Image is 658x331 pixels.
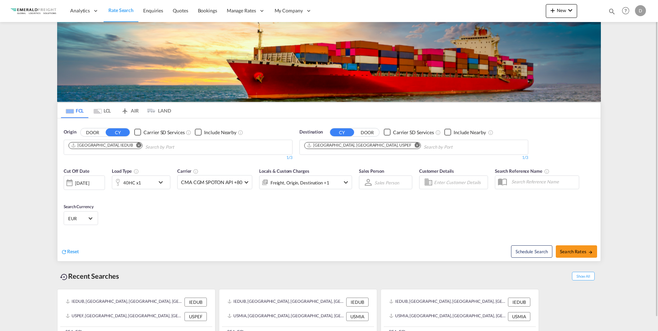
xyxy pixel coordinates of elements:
[549,8,574,13] span: New
[64,204,94,209] span: Search Currency
[66,298,183,307] div: IEDUB, Dublin, Ireland, GB & Ireland, Europe
[359,168,384,174] span: Sales Person
[64,168,89,174] span: Cut Off Date
[10,3,57,19] img: c4318bc049f311eda2ff698fe6a37287.png
[546,4,577,18] button: icon-plus 400-fgNewicon-chevron-down
[556,245,597,258] button: Search Ratesicon-arrow-right
[346,312,369,321] div: USMIA
[620,5,632,17] span: Help
[299,155,528,161] div: 1/3
[444,129,486,136] md-checkbox: Checkbox No Ink
[75,180,89,186] div: [DATE]
[374,178,400,188] md-select: Sales Person
[67,140,213,153] md-chips-wrap: Chips container. Use arrow keys to select chips.
[608,8,616,18] div: icon-magnify
[435,130,441,135] md-icon: Unchecked: Search for CY (Container Yard) services for all selected carriers.Checked : Search for...
[259,175,352,189] div: Freight Origin Destination Factory Stuffingicon-chevron-down
[143,8,163,13] span: Enquiries
[635,5,646,16] div: D
[67,248,79,254] span: Reset
[342,178,350,186] md-icon: icon-chevron-down
[64,175,105,190] div: [DATE]
[389,298,506,307] div: IEDUB, Dublin, Ireland, GB & Ireland, Europe
[145,142,211,153] input: Chips input.
[508,312,530,321] div: USMIA
[204,129,236,136] div: Include Nearby
[434,177,486,188] input: Enter Customer Details
[495,168,550,174] span: Search Reference Name
[424,142,489,153] input: Chips input.
[181,179,242,186] span: CMA CGM SPOTON API +80
[608,8,616,15] md-icon: icon-magnify
[588,250,593,255] md-icon: icon-arrow-right
[184,298,207,307] div: IEDUB
[303,140,492,153] md-chips-wrap: Chips container. Use arrow keys to select chips.
[61,103,88,118] md-tab-item: FCL
[275,7,303,14] span: My Company
[193,169,199,174] md-icon: The selected Trucker/Carrierwill be displayed in the rate results If the rates are from another f...
[64,155,293,161] div: 1/3
[184,312,207,321] div: USPEF
[544,169,550,174] md-icon: Your search will be saved by the below given name
[572,272,595,280] span: Show All
[132,142,142,149] button: Remove
[454,129,486,136] div: Include Nearby
[620,5,635,17] div: Help
[57,268,122,284] div: Recent Searches
[227,298,344,307] div: IEDUB, Dublin, Ireland, GB & Ireland, Europe
[393,129,434,136] div: Carrier SD Services
[67,213,94,223] md-select: Select Currency: € EUREuro
[173,8,188,13] span: Quotes
[227,312,344,321] div: USMIA, Miami, FL, United States, North America, Americas
[566,6,574,14] md-icon: icon-chevron-down
[57,22,601,102] img: LCL+%26+FCL+BACKGROUND.png
[144,129,184,136] div: Carrier SD Services
[134,169,139,174] md-icon: icon-information-outline
[144,103,171,118] md-tab-item: LAND
[259,168,309,174] span: Locals & Custom Charges
[346,298,369,307] div: IEDUB
[549,6,557,14] md-icon: icon-plus 400-fg
[511,245,552,258] button: Note: By default Schedule search will only considerorigin ports, destination ports and cut off da...
[61,249,67,255] md-icon: icon-refresh
[81,128,105,136] button: DOOR
[384,129,434,136] md-checkbox: Checkbox No Ink
[195,129,236,136] md-checkbox: Checkbox No Ink
[61,103,171,118] md-pagination-wrapper: Use the left and right arrow keys to navigate between tabs
[299,129,323,136] span: Destination
[270,178,329,188] div: Freight Origin Destination Factory Stuffing
[560,249,593,254] span: Search Rates
[629,300,653,326] iframe: Chat
[57,118,601,261] div: OriginDOOR CY Checkbox No InkUnchecked: Search for CY (Container Yard) services for all selected ...
[238,130,243,135] md-icon: Unchecked: Ignores neighbouring ports when fetching rates.Checked : Includes neighbouring ports w...
[121,107,129,112] md-icon: icon-airplane
[112,168,139,174] span: Load Type
[70,7,90,14] span: Analytics
[307,142,412,148] div: Port Everglades, FL, USPEF
[389,312,506,321] div: USMIA, Miami, FL, United States, North America, Americas
[186,130,191,135] md-icon: Unchecked: Search for CY (Container Yard) services for all selected carriers.Checked : Search for...
[198,8,217,13] span: Bookings
[60,273,68,281] md-icon: icon-backup-restore
[488,130,493,135] md-icon: Unchecked: Ignores neighbouring ports when fetching rates.Checked : Includes neighbouring ports w...
[108,7,134,13] span: Rate Search
[66,312,183,321] div: USPEF, Port Everglades, FL, United States, North America, Americas
[71,142,133,148] div: Dublin, IEDUB
[106,128,130,136] button: CY
[71,142,135,148] div: Press delete to remove this chip.
[68,215,87,222] span: EUR
[88,103,116,118] md-tab-item: LCL
[355,128,379,136] button: DOOR
[508,177,579,187] input: Search Reference Name
[307,142,413,148] div: Press delete to remove this chip.
[157,178,168,186] md-icon: icon-chevron-down
[227,7,256,14] span: Manage Rates
[112,175,170,189] div: 40HC x1icon-chevron-down
[419,168,454,174] span: Customer Details
[134,129,184,136] md-checkbox: Checkbox No Ink
[64,189,69,199] md-datepicker: Select
[410,142,421,149] button: Remove
[116,103,144,118] md-tab-item: AIR
[177,168,199,174] span: Carrier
